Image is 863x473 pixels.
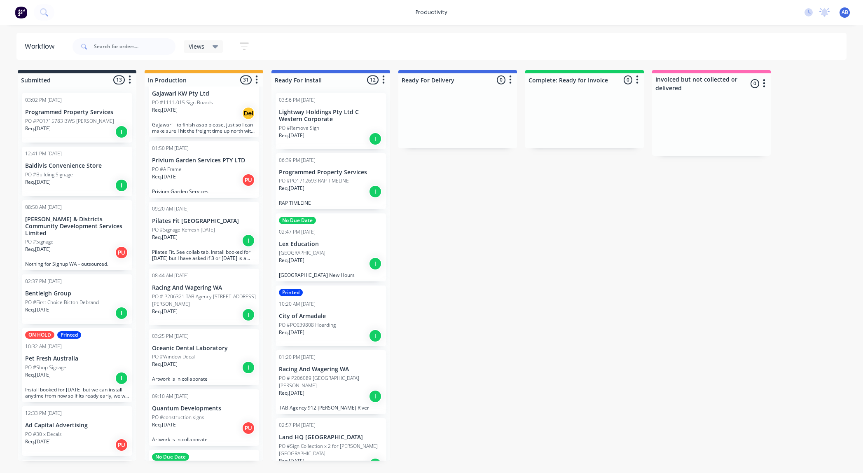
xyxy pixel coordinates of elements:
p: Req. [DATE] [25,371,51,379]
div: 01:20 PM [DATE]Racing And Wagering WAPO # P206089 [GEOGRAPHIC_DATA][PERSON_NAME]Req.[DATE]ITAB Ag... [276,350,386,414]
p: PO #Signage Refresh [DATE] [152,226,215,234]
p: PO #1111-015 Sign Boards [152,99,213,106]
div: 03:25 PM [DATE] [152,333,189,340]
div: 02:47 PM [DATE] [279,228,316,236]
div: 06:39 PM [DATE] [279,157,316,164]
div: 09:20 AM [DATE]Pilates Fit [GEOGRAPHIC_DATA]PO #Signage Refresh [DATE]Req.[DATE]IPilates Fit. See... [149,202,259,265]
div: No Due Date02:47 PM [DATE]Lex Education[GEOGRAPHIC_DATA]Req.[DATE]I[GEOGRAPHIC_DATA] New Hours [276,213,386,281]
div: 06:39 PM [DATE]Programmed Property ServicesPO #PO1712693 RAP TIMELINEReq.[DATE]IRAP TIMLEINE [276,153,386,210]
div: PU [242,173,255,187]
div: 02:37 PM [DATE] [25,278,62,285]
p: PO #Sign Collection x 2 for [PERSON_NAME][GEOGRAPHIC_DATA] [279,443,383,457]
p: Artwork is in collaborate [152,436,256,443]
p: Req. [DATE] [152,308,178,315]
div: I [115,179,128,192]
p: PO #PO1712693 RAP TIMELINE [279,177,349,185]
p: Req. [DATE] [25,178,51,186]
div: 09:10 AM [DATE]Quantum DevelopmentsPO #construction signsReq.[DATE]PUArtwork is in collaborate [149,389,259,446]
input: Search for orders... [94,38,175,55]
p: [GEOGRAPHIC_DATA] [279,249,325,257]
div: I [369,257,382,270]
p: Pet Fresh Australia [25,355,129,362]
div: 12:41 PM [DATE]Baldivis Convenience StorePO #Building SignageReq.[DATE]I [22,147,132,196]
p: PO #Signage [25,238,54,246]
div: No Due Date [279,217,316,224]
div: 08:44 AM [DATE]Racing And Wagering WAPO # P206321 TAB Agency [STREET_ADDRESS][PERSON_NAME]Req.[DA... [149,269,259,325]
p: PO #First Choice Bicton Debrand [25,299,99,306]
p: Lightway Holdings Pty Ltd C Western Corporate [279,109,383,123]
p: Pilates Fit [GEOGRAPHIC_DATA] [152,218,256,225]
p: Req. [DATE] [152,173,178,180]
div: 09:10 AM [DATE] [152,393,189,400]
div: 01:50 PM [DATE] [152,145,189,152]
p: PO #Window Decal [152,353,195,361]
p: Programmed Property Services [279,169,383,176]
div: 12:33 PM [DATE]Ad Capital AdvertisingPO #30 x DecalsReq.[DATE]PU [22,406,132,456]
p: PO #construction signs [152,414,204,421]
p: [GEOGRAPHIC_DATA] New Hours [279,272,383,278]
div: 08:50 AM [DATE] [25,204,62,211]
div: I [115,307,128,320]
p: Gajawari KW Pty Ltd [152,90,256,97]
div: No Due Date [152,453,189,461]
p: Oceanic Dental Laboratory [152,345,256,352]
div: 03:02 PM [DATE]Programmed Property ServicesPO #PO1715783 BWS [PERSON_NAME]Req.[DATE]I [22,93,132,143]
p: Req. [DATE] [152,361,178,368]
p: PO #30 x Decals [25,431,62,438]
p: PO #Remove Sign [279,124,319,132]
div: I [115,372,128,385]
p: PO # P206321 TAB Agency [STREET_ADDRESS][PERSON_NAME] [152,293,256,308]
div: Workflow [25,42,58,52]
p: Baldivis Convenience Store [25,162,129,169]
div: 12:41 PM [DATE] [25,150,62,157]
p: Pilates Fit. See collab tab. Install booked for [DATE] but I have asked if 3 or [DATE] is a possi... [152,249,256,261]
p: PO #Shop Signage [25,364,66,371]
p: Req. [DATE] [279,257,304,264]
div: PU [115,438,128,452]
div: ON HOLD [25,331,54,339]
p: Req. [DATE] [279,457,304,465]
div: 01:20 PM [DATE] [279,354,316,361]
div: I [242,361,255,374]
span: Views [189,42,204,51]
p: Privium Garden Services PTY LTD [152,157,256,164]
div: I [369,390,382,403]
div: I [115,125,128,138]
p: City of Armadale [279,313,383,320]
p: Req. [DATE] [152,234,178,241]
p: Req. [DATE] [152,421,178,429]
p: Req. [DATE] [279,329,304,336]
div: 08:50 AM [DATE][PERSON_NAME] & Districts Community Development Services LimitedPO #SignageReq.[DA... [22,200,132,270]
p: TAB Agency 912 [PERSON_NAME] River [279,405,383,411]
div: PU [115,246,128,259]
div: 03:56 PM [DATE]Lightway Holdings Pty Ltd C Western CorporatePO #Remove SignReq.[DATE]I [276,93,386,149]
p: PO # P206089 [GEOGRAPHIC_DATA][PERSON_NAME] [279,375,383,389]
p: Nothing for Signup WA - outsourced. [25,261,129,267]
div: 08:44 AM [DATE] [152,272,189,279]
div: productivity [412,6,451,19]
p: Artwork is in collaborate [152,376,256,382]
p: RAP TIMLEINE [279,200,383,206]
div: 03:56 PM [DATE] [279,96,316,104]
p: PO #PO039808 Hoarding [279,321,336,329]
div: I [242,308,255,321]
p: Ad Capital Advertising [25,422,129,429]
p: Req. [DATE] [279,185,304,192]
div: PU [242,421,255,435]
div: I [369,458,382,471]
p: Programmed Property Services [25,109,129,116]
p: Racing And Wagering WA [152,284,256,291]
div: I [242,234,255,247]
p: Lex Education [279,241,383,248]
span: AB [842,9,848,16]
div: 12:33 PM [DATE] [25,410,62,417]
p: Req. [DATE] [25,246,51,253]
img: Factory [15,6,27,19]
p: Gajawari - to finish asap please, just so I can make sure I hit the freight time up north with GM... [152,122,256,134]
div: 09:20 AM [DATE] [152,205,189,213]
div: Printed10:20 AM [DATE]City of ArmadalePO #PO039808 HoardingReq.[DATE]I [276,286,386,346]
p: Req. [DATE] [25,438,51,445]
div: I [369,132,382,145]
p: Racing And Wagering WA [279,366,383,373]
div: 02:57 PM [DATE] [279,421,316,429]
